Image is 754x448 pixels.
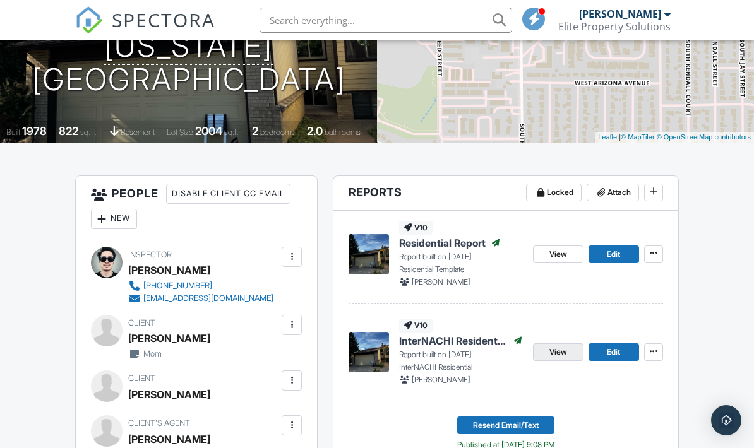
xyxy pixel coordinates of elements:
span: bathrooms [325,127,361,137]
div: 822 [59,124,78,138]
a: [EMAIL_ADDRESS][DOMAIN_NAME] [128,292,273,305]
div: New [91,209,137,229]
div: 2004 [195,124,222,138]
span: sq.ft. [224,127,240,137]
span: sq. ft. [80,127,98,137]
a: SPECTORA [75,17,215,44]
div: [PERSON_NAME] [128,385,210,404]
div: Elite Property Solutions [558,20,671,33]
span: Built [6,127,20,137]
span: Lot Size [167,127,193,137]
div: 2 [252,124,258,138]
span: Client's Agent [128,418,190,428]
div: [EMAIL_ADDRESS][DOMAIN_NAME] [143,293,273,304]
div: [PERSON_NAME] [128,329,210,348]
a: [PHONE_NUMBER] [128,280,273,292]
span: Inspector [128,250,172,259]
div: [PERSON_NAME] [128,261,210,280]
div: 2.0 [307,124,323,138]
div: Mom [143,349,162,359]
h3: People [76,176,317,237]
div: [PHONE_NUMBER] [143,281,212,291]
a: Leaflet [598,133,619,141]
div: [PERSON_NAME] [579,8,661,20]
span: SPECTORA [112,6,215,33]
input: Search everything... [260,8,512,33]
div: Open Intercom Messenger [711,405,741,435]
div: 1978 [22,124,47,138]
a: © MapTiler [621,133,655,141]
span: Client [128,374,155,383]
a: © OpenStreetMap contributors [657,133,751,141]
span: Client [128,318,155,327]
img: The Best Home Inspection Software - Spectora [75,6,103,34]
div: Disable Client CC Email [166,184,290,204]
div: | [595,132,754,143]
span: basement [121,127,155,137]
span: bedrooms [260,127,295,137]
